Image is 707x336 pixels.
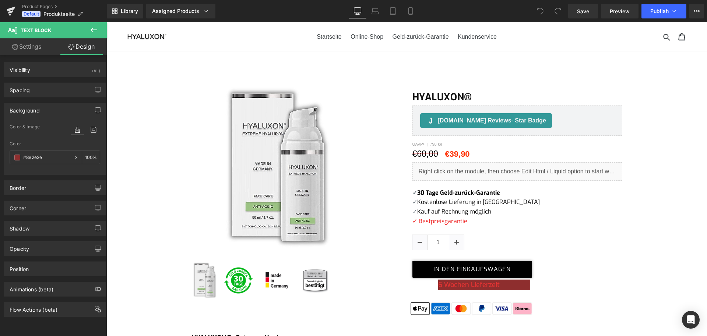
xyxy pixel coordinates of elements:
[577,7,589,15] span: Save
[402,4,419,18] a: Mobile
[533,4,548,18] button: Undo
[682,311,700,329] div: Open Intercom Messenger
[21,27,51,33] span: Text Block
[55,38,108,55] a: Design
[107,4,143,18] a: New Library
[551,4,565,18] button: Redo
[43,11,75,17] span: Produktseite
[601,4,639,18] a: Preview
[384,4,402,18] a: Tablet
[10,124,40,129] span: Color & Image
[22,11,41,17] span: Default
[23,153,70,162] input: Color
[82,151,100,164] div: %
[641,4,686,18] button: Publish
[152,7,210,15] div: Assigned Products
[121,8,138,14] span: Library
[10,103,40,114] div: Background
[349,4,366,18] a: Desktop
[650,8,669,14] span: Publish
[689,4,704,18] button: More
[10,141,100,146] div: Color
[22,4,107,10] a: Product Pages
[610,7,630,15] span: Preview
[366,4,384,18] a: Laptop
